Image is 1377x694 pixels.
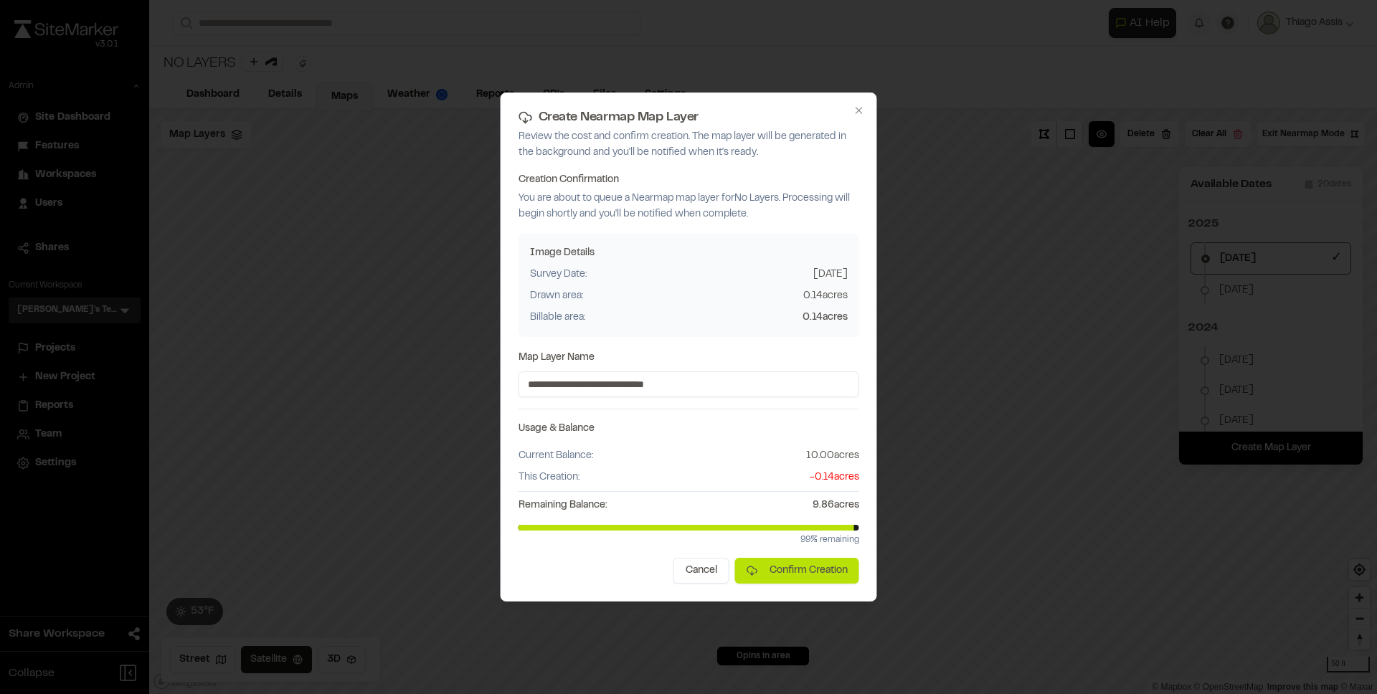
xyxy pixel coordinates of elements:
[519,129,859,161] p: Review the cost and confirm creation. The map layer will be generated in the background and you'l...
[519,110,859,125] h2: Create Nearmap Map Layer
[806,448,859,464] span: 10.00 acres
[803,310,848,325] span: 0.14 acres
[735,558,859,584] button: Confirm Creation
[519,470,579,485] span: This Creation:
[530,288,583,304] span: Drawn area:
[813,498,859,513] span: 9.86 acres
[519,191,859,222] p: You are about to queue a Nearmap map layer for No Layers . Processing will begin shortly and you'...
[519,421,859,437] h5: Usage & Balance
[813,267,848,282] span: [DATE]
[530,267,587,282] span: Survey Date:
[530,245,848,261] h5: Image Details
[810,470,859,485] span: - 0.14 acres
[519,172,859,188] h4: Creation Confirmation
[530,310,585,325] span: Billable area:
[519,448,593,464] span: Current Balance:
[519,533,859,546] p: 99 % remaining
[673,558,729,584] button: Cancel
[519,498,607,513] span: Remaining Balance:
[519,353,595,362] label: Map Layer Name
[803,288,848,304] span: 0.14 acres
